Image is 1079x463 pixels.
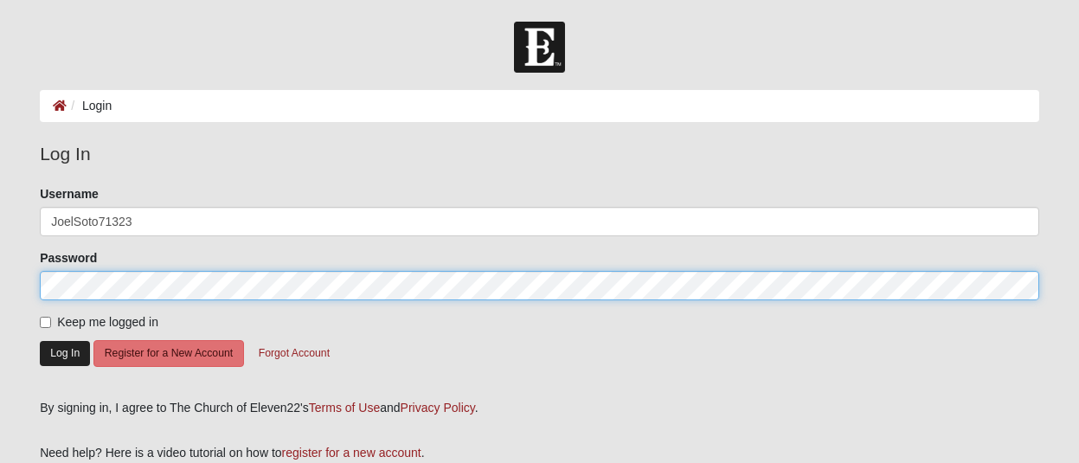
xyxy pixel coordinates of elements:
label: Username [40,185,99,203]
li: Login [67,97,112,115]
a: Privacy Policy [401,401,475,415]
button: Log In [40,341,90,366]
div: By signing in, I agree to The Church of Eleven22's and . [40,399,1039,417]
img: Church of Eleven22 Logo [514,22,565,73]
a: Terms of Use [309,401,380,415]
a: register for a new account [282,446,421,460]
p: Need help? Here is a video tutorial on how to . [40,444,1039,462]
legend: Log In [40,140,1039,168]
button: Register for a New Account [93,340,244,367]
span: Keep me logged in [57,315,158,329]
button: Forgot Account [247,340,341,367]
label: Password [40,249,97,267]
input: Keep me logged in [40,317,51,328]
